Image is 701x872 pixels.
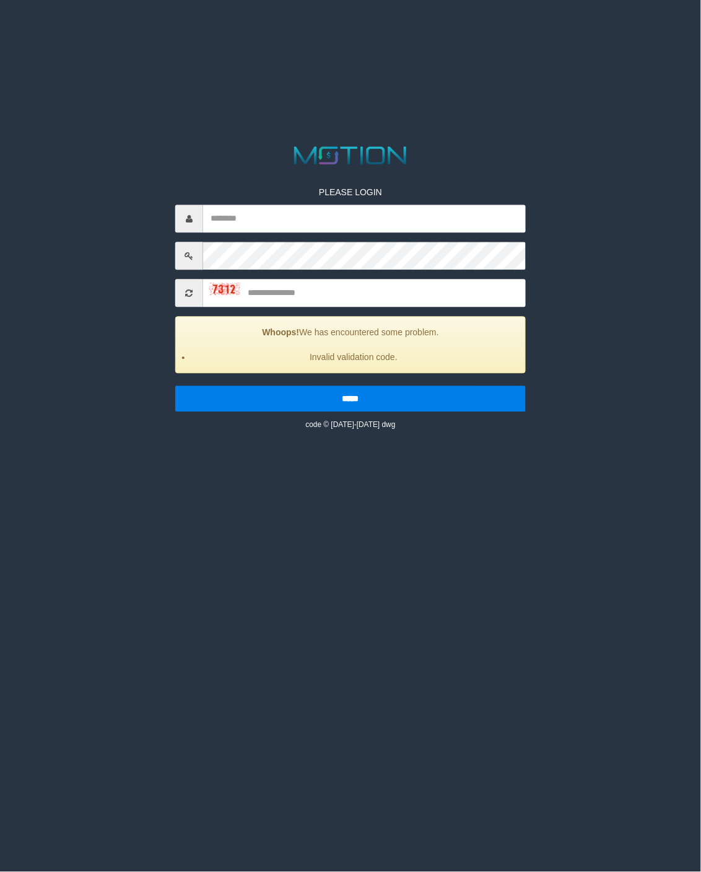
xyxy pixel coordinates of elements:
[209,283,240,296] img: captcha
[289,144,412,168] img: MOTION_logo.png
[175,317,526,374] div: We has encountered some problem.
[175,187,526,199] p: PLEASE LOGIN
[262,328,299,338] strong: Whoops!
[305,421,395,429] small: code © [DATE]-[DATE] dwg
[191,351,516,364] li: Invalid validation code.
